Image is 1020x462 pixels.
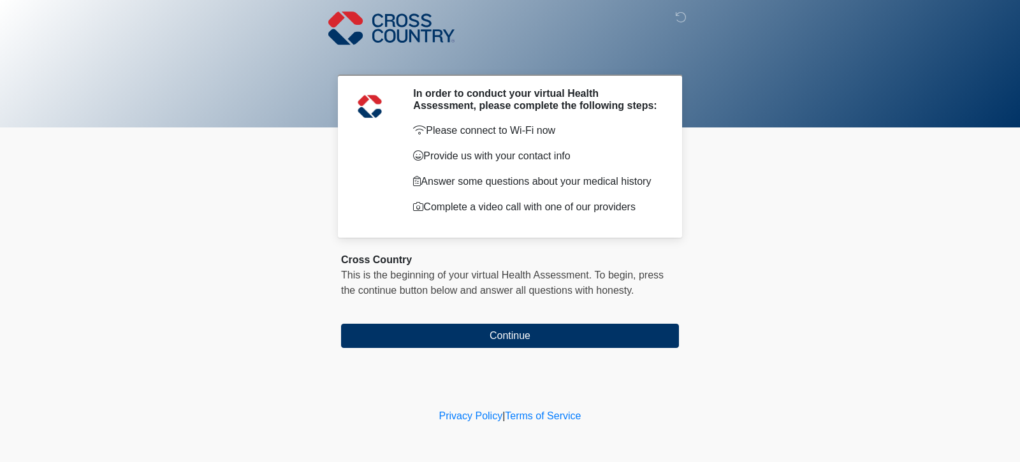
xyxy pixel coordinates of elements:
p: Answer some questions about your medical history [413,174,660,189]
span: press the continue button below and answer all questions with honesty. [341,270,664,296]
a: Terms of Service [505,410,581,421]
a: Privacy Policy [439,410,503,421]
div: Cross Country [341,252,679,268]
img: Cross Country Logo [328,10,455,47]
button: Continue [341,324,679,348]
p: Complete a video call with one of our providers [413,199,660,215]
span: This is the beginning of your virtual Health Assessment. [341,270,592,280]
img: Agent Avatar [351,87,389,126]
p: Provide us with your contact info [413,148,660,164]
h2: In order to conduct your virtual Health Assessment, please complete the following steps: [413,87,660,112]
p: Please connect to Wi-Fi now [413,123,660,138]
h1: ‎ ‎ ‎ [331,46,688,69]
span: To begin, [595,270,639,280]
a: | [502,410,505,421]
